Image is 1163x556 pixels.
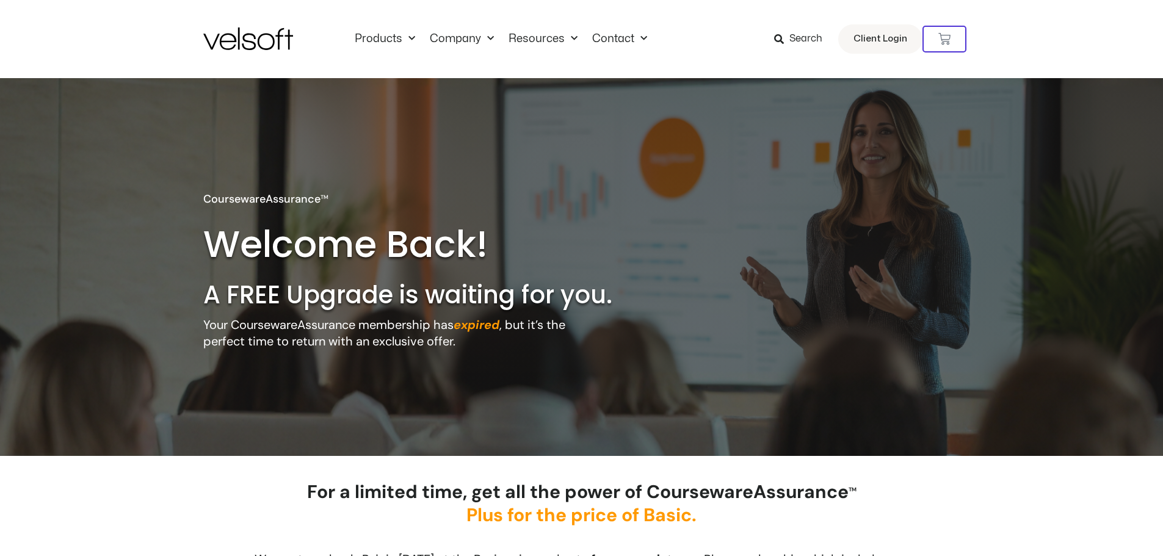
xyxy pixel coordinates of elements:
p: CoursewareAssurance [203,191,328,208]
a: CompanyMenu Toggle [422,32,501,46]
a: Search [774,29,831,49]
iframe: chat widget [1018,496,1113,545]
span: Search [789,31,822,47]
iframe: chat widget [1008,529,1157,556]
span: Client Login [853,31,907,47]
p: Your CoursewareAssurance membership has , but it’s the perfect time to return with an exclusive o... [203,317,584,350]
h2: A FREE Upgrade is waiting for you. [203,279,664,311]
a: Client Login [838,24,922,54]
a: ResourcesMenu Toggle [501,32,585,46]
strong: expired [454,317,499,333]
span: TM [321,193,328,201]
a: ProductsMenu Toggle [347,32,422,46]
span: Plus for the price of Basic. [466,503,697,527]
strong: For a limited time, get all the power of CoursewareAssurance [307,480,857,527]
h2: Welcome Back! [203,220,507,268]
a: ContactMenu Toggle [585,32,654,46]
nav: Menu [347,32,654,46]
img: Velsoft Training Materials [203,27,293,50]
span: TM [849,486,857,493]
